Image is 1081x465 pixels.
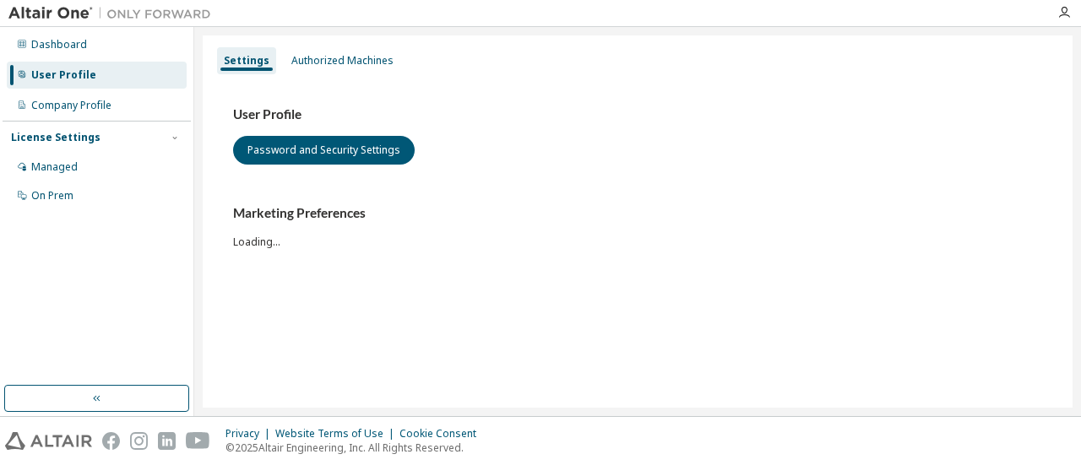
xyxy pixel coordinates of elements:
[102,432,120,450] img: facebook.svg
[233,136,415,165] button: Password and Security Settings
[186,432,210,450] img: youtube.svg
[5,432,92,450] img: altair_logo.svg
[233,106,1042,123] h3: User Profile
[225,427,275,441] div: Privacy
[291,54,394,68] div: Authorized Machines
[233,205,1042,222] h3: Marketing Preferences
[8,5,220,22] img: Altair One
[399,427,486,441] div: Cookie Consent
[225,441,486,455] p: © 2025 Altair Engineering, Inc. All Rights Reserved.
[224,54,269,68] div: Settings
[275,427,399,441] div: Website Terms of Use
[233,205,1042,248] div: Loading...
[158,432,176,450] img: linkedin.svg
[31,99,111,112] div: Company Profile
[31,189,73,203] div: On Prem
[31,68,96,82] div: User Profile
[31,38,87,51] div: Dashboard
[11,131,100,144] div: License Settings
[31,160,78,174] div: Managed
[130,432,148,450] img: instagram.svg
